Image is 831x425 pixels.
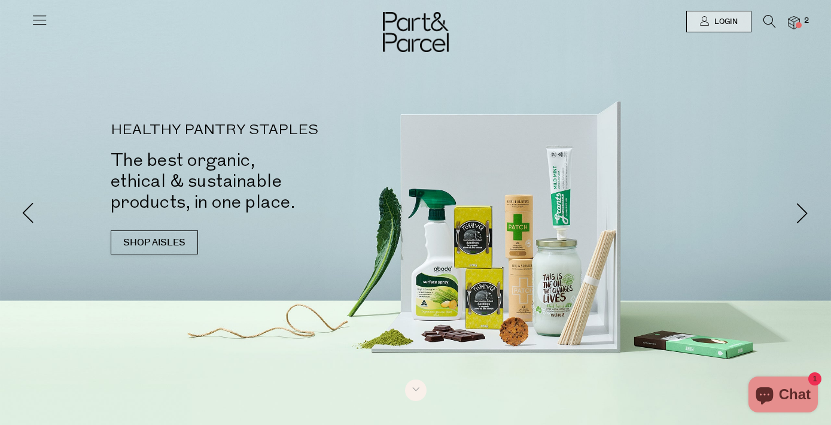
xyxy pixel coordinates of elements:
[745,377,821,415] inbox-online-store-chat: Shopify online store chat
[711,17,738,27] span: Login
[383,12,449,52] img: Part&Parcel
[111,230,198,254] a: SHOP AISLES
[801,16,812,26] span: 2
[686,11,751,32] a: Login
[788,16,800,29] a: 2
[111,123,434,138] p: HEALTHY PANTRY STAPLES
[111,150,434,212] h2: The best organic, ethical & sustainable products, in one place.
